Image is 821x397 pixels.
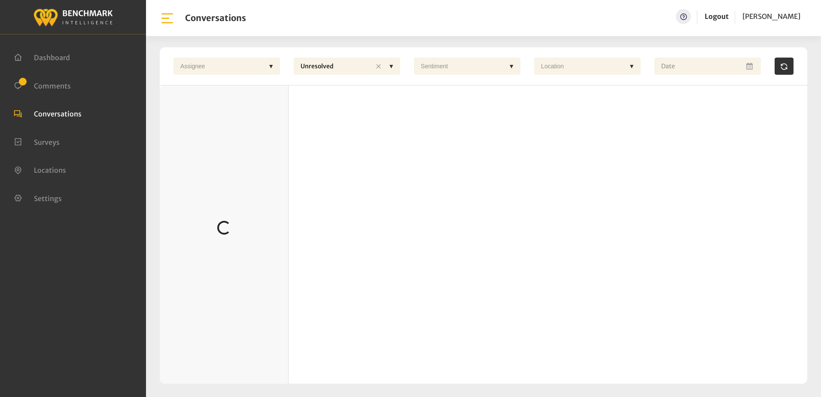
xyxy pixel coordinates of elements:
[14,52,70,61] a: Dashboard
[176,58,265,75] div: Assignee
[14,137,60,146] a: Surveys
[160,11,175,26] img: bar
[34,110,82,118] span: Conversations
[705,9,729,24] a: Logout
[745,58,756,75] button: Open Calendar
[14,109,82,117] a: Conversations
[385,58,398,75] div: ▼
[34,137,60,146] span: Surveys
[296,58,372,76] div: Unresolved
[185,13,246,23] h1: Conversations
[742,9,800,24] a: [PERSON_NAME]
[34,194,62,202] span: Settings
[14,165,66,174] a: Locations
[417,58,505,75] div: Sentiment
[265,58,277,75] div: ▼
[505,58,518,75] div: ▼
[537,58,625,75] div: Location
[625,58,638,75] div: ▼
[33,6,113,27] img: benchmark
[34,166,66,174] span: Locations
[705,12,729,21] a: Logout
[14,81,71,89] a: Comments
[34,53,70,62] span: Dashboard
[654,58,761,75] input: Date range input field
[34,81,71,90] span: Comments
[742,12,800,21] span: [PERSON_NAME]
[14,193,62,202] a: Settings
[372,58,385,76] div: ✕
